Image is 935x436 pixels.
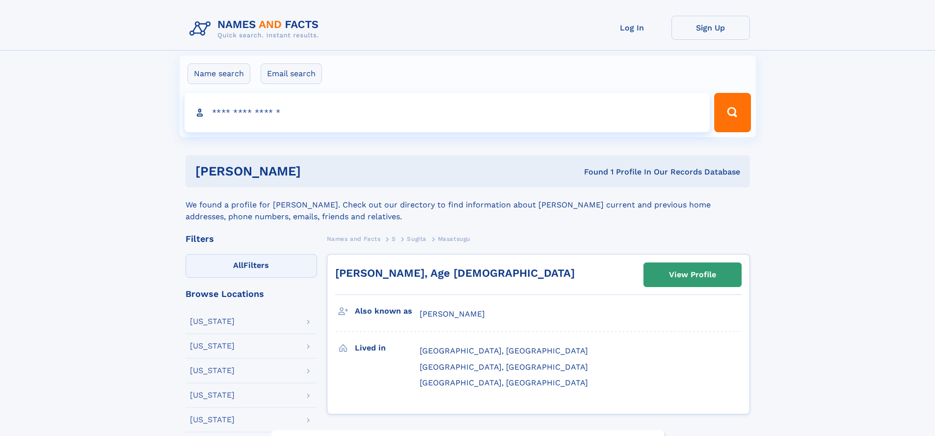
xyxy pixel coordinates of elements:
[355,303,420,320] h3: Also known as
[186,234,317,243] div: Filters
[186,290,317,298] div: Browse Locations
[195,165,443,177] h1: [PERSON_NAME]
[186,187,750,223] div: We found a profile for [PERSON_NAME]. Check out our directory to find information about [PERSON_N...
[407,233,427,245] a: Sugita
[442,167,740,177] div: Found 1 Profile In Our Records Database
[190,391,235,399] div: [US_STATE]
[185,93,710,132] input: search input
[644,263,741,287] a: View Profile
[233,261,243,270] span: All
[355,340,420,356] h3: Lived in
[327,233,381,245] a: Names and Facts
[420,346,588,355] span: [GEOGRAPHIC_DATA], [GEOGRAPHIC_DATA]
[420,309,485,319] span: [PERSON_NAME]
[335,267,575,279] a: [PERSON_NAME], Age [DEMOGRAPHIC_DATA]
[186,16,327,42] img: Logo Names and Facts
[261,63,322,84] label: Email search
[593,16,671,40] a: Log In
[392,233,396,245] a: S
[190,416,235,424] div: [US_STATE]
[190,367,235,375] div: [US_STATE]
[186,254,317,278] label: Filters
[187,63,250,84] label: Name search
[438,235,470,242] span: Masatsugu
[407,235,427,242] span: Sugita
[190,342,235,350] div: [US_STATE]
[714,93,750,132] button: Search Button
[669,263,716,286] div: View Profile
[190,318,235,325] div: [US_STATE]
[420,378,588,387] span: [GEOGRAPHIC_DATA], [GEOGRAPHIC_DATA]
[392,235,396,242] span: S
[420,362,588,372] span: [GEOGRAPHIC_DATA], [GEOGRAPHIC_DATA]
[671,16,750,40] a: Sign Up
